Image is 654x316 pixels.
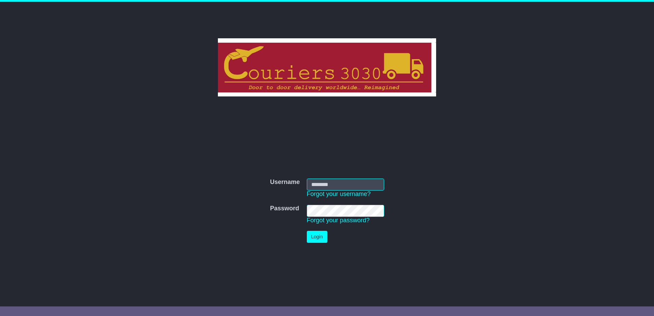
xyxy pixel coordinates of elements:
img: Couriers 3030 [218,38,436,96]
a: Forgot your username? [307,190,371,197]
button: Login [307,231,327,243]
a: Forgot your password? [307,217,370,224]
label: Username [270,179,300,186]
label: Password [270,205,299,212]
